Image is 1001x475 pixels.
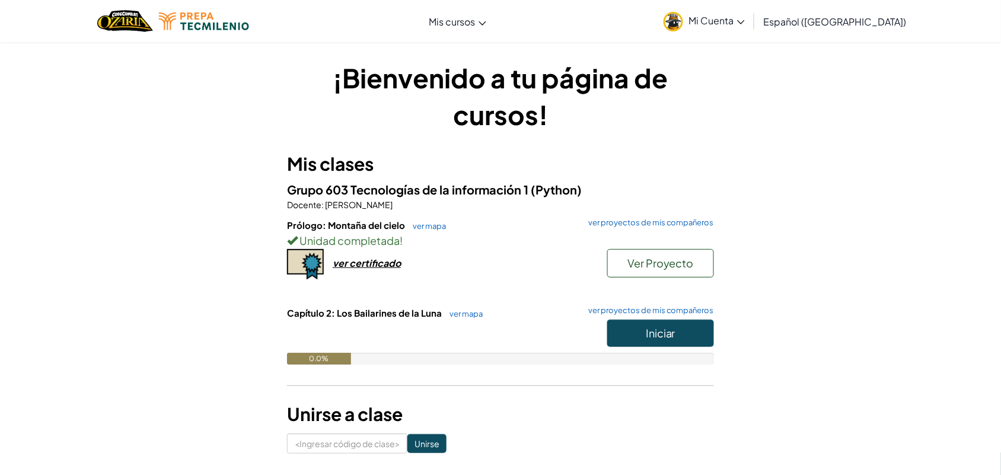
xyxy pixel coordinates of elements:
img: Logotipo de Tecmilenio [159,12,249,30]
font: ¡Bienvenido a tu página de cursos! [333,61,668,131]
font: Iniciar [646,326,675,340]
font: ver mapa [413,221,446,231]
font: Capítulo 2: Los Bailarines de la Luna [287,307,442,318]
button: Ver Proyecto [607,249,714,278]
input: Unirse [407,434,447,453]
font: ver proyectos de mis compañeros [588,305,714,315]
font: Docente [287,199,321,210]
font: [PERSON_NAME] [325,199,393,210]
a: ver certificado [287,257,401,269]
font: ! [400,234,403,247]
font: Unidad completada [299,234,400,247]
font: ver mapa [450,309,483,318]
a: Español ([GEOGRAPHIC_DATA]) [758,5,913,37]
a: Logotipo de Ozaria de CodeCombat [97,9,152,33]
img: certificate-icon.png [287,249,324,280]
a: Mis cursos [423,5,492,37]
font: Español ([GEOGRAPHIC_DATA]) [764,15,907,28]
font: Grupo 603 Tecnologías de la información 1 [287,182,528,197]
font: 0.0% [310,354,329,363]
font: ver certificado [333,257,401,269]
a: Mi Cuenta [658,2,751,40]
input: <Ingresar código de clase> [287,433,407,454]
font: ver proyectos de mis compañeros [588,218,714,227]
font: (Python) [531,182,582,197]
font: : [321,199,324,210]
font: Mis cursos [429,15,476,28]
font: Prólogo: Montaña del cielo [287,219,405,231]
button: Iniciar [607,320,714,347]
font: Mi Cuenta [689,14,734,27]
img: Hogar [97,9,152,33]
font: Unirse a clase [287,403,403,425]
img: avatar [664,12,683,31]
font: Ver Proyecto [627,256,694,270]
font: Mis clases [287,152,374,175]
